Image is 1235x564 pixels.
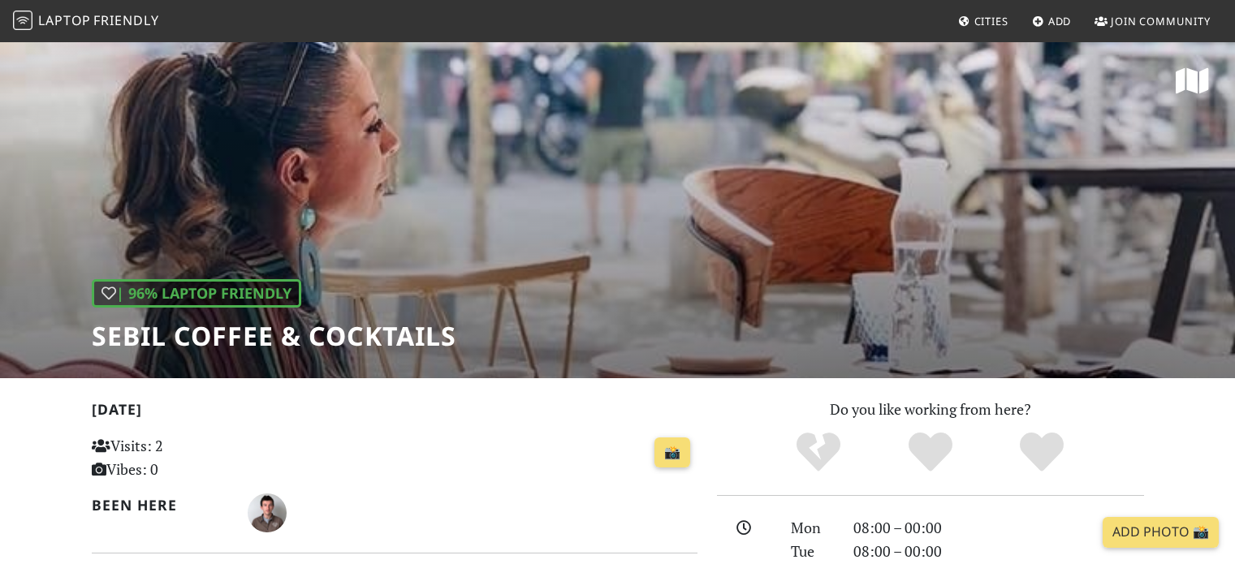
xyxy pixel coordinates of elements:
[781,516,843,540] div: Mon
[13,11,32,30] img: LaptopFriendly
[1026,6,1078,36] a: Add
[92,497,229,514] h2: Been here
[92,401,697,424] h2: [DATE]
[1103,517,1219,548] a: Add Photo 📸
[92,434,281,481] p: Visits: 2 Vibes: 0
[974,14,1008,28] span: Cities
[1111,14,1211,28] span: Join Community
[952,6,1015,36] a: Cities
[762,430,874,475] div: No
[38,11,91,29] span: Laptop
[986,430,1098,475] div: Definitely!
[92,279,301,308] div: | 96% Laptop Friendly
[13,7,159,36] a: LaptopFriendly LaptopFriendly
[248,493,287,532] img: 6560-stefanos.jpg
[844,516,1154,540] div: 08:00 – 00:00
[654,437,690,468] a: 📸
[92,321,456,351] h1: Sebil Coffee & Cocktails
[781,540,843,563] div: Tue
[844,540,1154,563] div: 08:00 – 00:00
[874,430,987,475] div: Yes
[717,398,1144,421] p: Do you like working from here?
[93,11,158,29] span: Friendly
[1088,6,1217,36] a: Join Community
[248,502,287,521] span: Stefanos Xanthopoulos
[1048,14,1072,28] span: Add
